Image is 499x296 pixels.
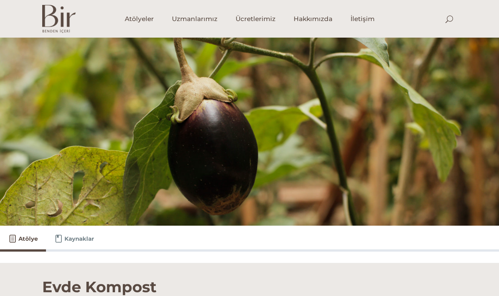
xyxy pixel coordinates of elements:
[236,15,276,23] span: Ücretlerimiz
[172,15,217,23] span: Uzmanlarımız
[18,234,38,243] span: Atölye
[294,15,332,23] span: Hakkımızda
[64,234,94,243] span: Kaynaklar
[125,15,154,23] span: Atölyeler
[42,263,457,296] h1: Evde Kompost
[351,15,375,23] span: İletişim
